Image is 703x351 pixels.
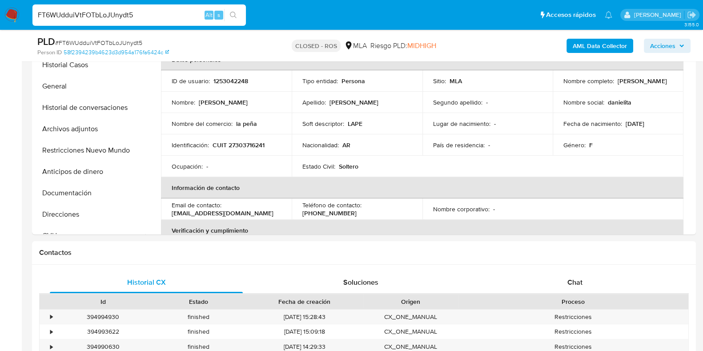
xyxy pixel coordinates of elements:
div: • [50,327,52,336]
p: [PERSON_NAME] [199,98,248,106]
div: • [50,313,52,321]
p: [PERSON_NAME] [329,98,378,106]
button: Documentación [34,182,145,204]
div: finished [151,310,246,324]
p: [PERSON_NAME] [618,77,667,85]
p: Nombre completo : [563,77,614,85]
button: General [34,76,145,97]
div: Estado [157,297,240,306]
p: la peña [236,120,257,128]
p: CLOSED - ROS [292,40,341,52]
p: CUIT 27303716241 [213,141,265,149]
button: Direcciones [34,204,145,225]
div: Restricciones [458,310,688,324]
span: MIDHIGH [407,40,436,51]
div: [DATE] 15:28:43 [246,310,363,324]
b: AML Data Collector [573,39,627,53]
p: [EMAIL_ADDRESS][DOMAIN_NAME] [172,209,273,217]
div: finished [151,324,246,339]
b: PLD [37,34,55,48]
p: ID de usuario : [172,77,210,85]
div: 394993622 [55,324,151,339]
p: Ocupación : [172,162,203,170]
div: 394994930 [55,310,151,324]
div: • [50,343,52,351]
p: Nombre social : [563,98,604,106]
p: danielita [608,98,631,106]
button: CVU [34,225,145,246]
button: AML Data Collector [566,39,633,53]
button: Archivos adjuntos [34,118,145,140]
p: Nombre corporativo : [433,205,490,213]
a: Notificaciones [605,11,612,19]
button: Acciones [644,39,691,53]
h1: Contactos [39,248,689,257]
button: search-icon [224,9,242,21]
span: 3.155.0 [684,21,699,28]
div: Proceso [465,297,682,306]
div: Id [61,297,145,306]
p: florencia.lera@mercadolibre.com [634,11,684,19]
div: Restricciones [458,324,688,339]
p: Nombre : [172,98,195,106]
span: Acciones [650,39,675,53]
p: País de residencia : [433,141,485,149]
div: MLA [344,41,367,51]
th: Verificación y cumplimiento [161,220,683,241]
button: Historial Casos [34,54,145,76]
div: [DATE] 15:09:18 [246,324,363,339]
p: Nacionalidad : [302,141,339,149]
button: Restricciones Nuevo Mundo [34,140,145,161]
p: AR [342,141,350,149]
p: - [486,98,488,106]
p: Identificación : [172,141,209,149]
div: CX_ONE_MANUAL [363,310,458,324]
span: Chat [567,277,582,287]
p: Nombre del comercio : [172,120,233,128]
p: Fecha de nacimiento : [563,120,622,128]
button: Anticipos de dinero [34,161,145,182]
p: Email de contacto : [172,201,221,209]
p: LAPE [348,120,362,128]
span: Historial CX [127,277,166,287]
p: Género : [563,141,586,149]
p: Persona [341,77,365,85]
span: Riesgo PLD: [370,41,436,51]
p: Soft descriptor : [302,120,344,128]
p: Tipo entidad : [302,77,338,85]
span: s [217,11,220,19]
p: [DATE] [626,120,644,128]
p: Teléfono de contacto : [302,201,362,209]
button: Historial de conversaciones [34,97,145,118]
a: Salir [687,10,696,20]
p: Sitio : [433,77,446,85]
span: # FT6WUdduiVtFOTbLoJUnydt5 [55,38,142,47]
span: Alt [205,11,213,19]
input: Buscar usuario o caso... [32,9,246,21]
p: Soltero [339,162,358,170]
span: Accesos rápidos [546,10,596,20]
p: - [488,141,490,149]
p: Lugar de nacimiento : [433,120,490,128]
b: Person ID [37,48,62,56]
p: [PHONE_NUMBER] [302,209,357,217]
th: Información de contacto [161,177,683,198]
span: Soluciones [343,277,378,287]
p: 1253042248 [213,77,248,85]
p: Segundo apellido : [433,98,482,106]
p: Apellido : [302,98,326,106]
div: Origen [369,297,452,306]
p: - [206,162,208,170]
p: - [493,205,495,213]
p: Estado Civil : [302,162,335,170]
p: F [589,141,593,149]
p: - [494,120,496,128]
div: Fecha de creación [253,297,357,306]
p: MLA [450,77,462,85]
div: CX_ONE_MANUAL [363,324,458,339]
a: 58f2394239b4623d3d954a176fa6424c [64,48,169,56]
